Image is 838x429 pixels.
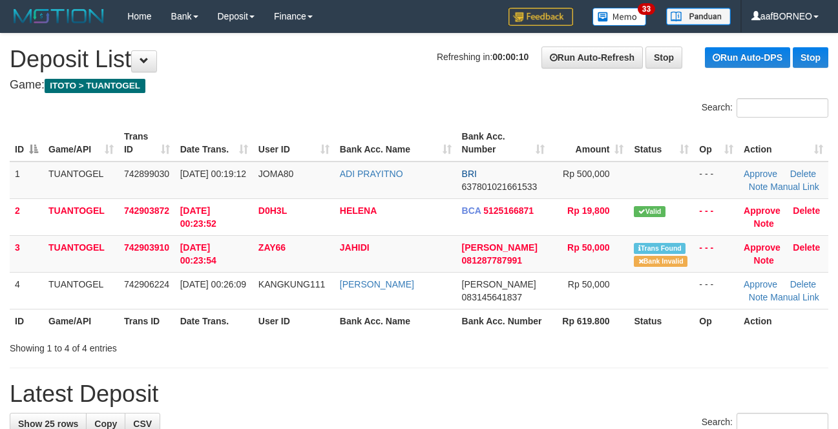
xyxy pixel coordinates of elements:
span: 742906224 [124,279,169,289]
th: Bank Acc. Name: activate to sort column ascending [335,125,457,162]
a: Stop [793,47,828,68]
a: Delete [790,279,816,289]
a: Note [754,255,774,266]
a: Approve [744,169,777,179]
th: User ID: activate to sort column ascending [253,125,335,162]
span: 742899030 [124,169,169,179]
span: [DATE] 00:26:09 [180,279,246,289]
td: - - - [694,198,738,235]
a: Delete [790,169,816,179]
label: Search: [702,98,828,118]
span: Copy 5125166871 to clipboard [483,205,534,216]
a: Stop [645,47,682,68]
td: 1 [10,162,43,199]
span: [DATE] 00:23:54 [180,242,216,266]
td: - - - [694,272,738,309]
td: 4 [10,272,43,309]
span: Copy 637801021661533 to clipboard [462,182,538,192]
span: [DATE] 00:23:52 [180,205,216,229]
td: - - - [694,235,738,272]
th: Bank Acc. Name [335,309,457,333]
span: KANGKUNG111 [258,279,325,289]
th: Action: activate to sort column ascending [738,125,828,162]
span: Rp 50,000 [568,279,610,289]
span: [DATE] 00:19:12 [180,169,246,179]
th: Date Trans. [175,309,253,333]
th: Op [694,309,738,333]
span: Bank is not match [634,256,687,267]
a: Manual Link [770,292,819,302]
th: Status: activate to sort column ascending [629,125,694,162]
span: JOMA80 [258,169,293,179]
span: Rp 50,000 [567,242,609,253]
td: TUANTOGEL [43,162,119,199]
span: BCA [462,205,481,216]
th: Rp 619.800 [550,309,629,333]
td: - - - [694,162,738,199]
th: Bank Acc. Number [457,309,550,333]
span: Rp 500,000 [563,169,609,179]
a: ADI PRAYITNO [340,169,403,179]
td: TUANTOGEL [43,235,119,272]
span: CSV [133,419,152,429]
strong: 00:00:10 [492,52,529,62]
div: Showing 1 to 4 of 4 entries [10,337,339,355]
a: Approve [744,279,777,289]
a: Delete [793,242,820,253]
a: Note [749,182,768,192]
span: [PERSON_NAME] [462,279,536,289]
td: TUANTOGEL [43,198,119,235]
span: BRI [462,169,477,179]
img: Button%20Memo.svg [592,8,647,26]
td: TUANTOGEL [43,272,119,309]
span: Refreshing in: [437,52,529,62]
th: Status [629,309,694,333]
th: ID: activate to sort column descending [10,125,43,162]
td: 3 [10,235,43,272]
a: HELENA [340,205,377,216]
th: Trans ID [119,309,175,333]
span: Copy [94,419,117,429]
th: Bank Acc. Number: activate to sort column ascending [457,125,550,162]
a: Run Auto-Refresh [541,47,643,68]
h1: Deposit List [10,47,828,72]
a: Approve [744,205,780,216]
th: ID [10,309,43,333]
span: Valid transaction [634,206,665,217]
a: Note [754,218,774,229]
h4: Game: [10,79,828,92]
h1: Latest Deposit [10,381,828,407]
a: Approve [744,242,780,253]
a: JAHIDI [340,242,370,253]
img: panduan.png [666,8,731,25]
th: Amount: activate to sort column ascending [550,125,629,162]
img: Feedback.jpg [508,8,573,26]
span: Similar transaction found [634,243,686,254]
td: 2 [10,198,43,235]
span: [PERSON_NAME] [462,242,538,253]
span: Copy 083145641837 to clipboard [462,292,522,302]
a: Manual Link [770,182,819,192]
a: [PERSON_NAME] [340,279,414,289]
th: Op: activate to sort column ascending [694,125,738,162]
th: Action [738,309,828,333]
span: 742903910 [124,242,169,253]
span: D0H3L [258,205,287,216]
a: Delete [793,205,820,216]
span: ZAY66 [258,242,286,253]
th: Game/API: activate to sort column ascending [43,125,119,162]
th: User ID [253,309,335,333]
span: Show 25 rows [18,419,78,429]
span: Copy 081287787991 to clipboard [462,255,522,266]
a: Note [749,292,768,302]
span: 33 [638,3,655,15]
span: Rp 19,800 [567,205,609,216]
a: Run Auto-DPS [705,47,790,68]
img: MOTION_logo.png [10,6,108,26]
span: 742903872 [124,205,169,216]
input: Search: [737,98,828,118]
th: Trans ID: activate to sort column ascending [119,125,175,162]
span: ITOTO > TUANTOGEL [45,79,145,93]
th: Date Trans.: activate to sort column ascending [175,125,253,162]
th: Game/API [43,309,119,333]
